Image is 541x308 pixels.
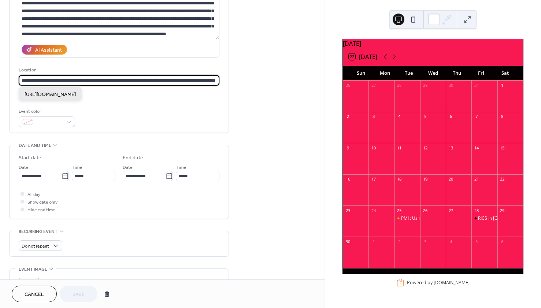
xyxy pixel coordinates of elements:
span: Time [72,164,82,171]
div: Tue [397,66,421,81]
div: Thu [445,66,469,81]
div: Powered by [407,280,470,286]
div: 27 [371,83,376,88]
div: 12 [422,145,428,151]
div: 6 [448,114,453,119]
div: AI Assistant [35,47,62,54]
span: Hide end time [27,206,55,214]
span: Show date only [27,198,58,206]
span: Date [123,164,133,171]
span: Date [19,164,29,171]
div: 14 [474,145,479,151]
div: 22 [500,177,505,182]
div: 16 [345,177,351,182]
div: 2 [345,114,351,119]
div: 30 [345,239,351,244]
div: 13 [448,145,453,151]
button: AI Assistant [22,45,67,55]
button: Cancel [12,286,57,302]
div: 5 [422,114,428,119]
div: 25 [397,208,402,213]
span: Do not repeat [22,242,49,251]
div: RICS in Birmingham: Using AI as your thought partner [471,215,497,222]
div: 7 [474,114,479,119]
div: Sun [349,66,373,81]
div: 19 [422,177,428,182]
div: Mon [373,66,397,81]
div: 1 [371,239,376,244]
span: All day [27,191,40,198]
div: 29 [422,83,428,88]
span: Event image [19,266,47,273]
div: 28 [474,208,479,213]
div: 17 [371,177,376,182]
div: 3 [371,114,376,119]
div: 30 [448,83,453,88]
div: 26 [345,83,351,88]
div: End date [123,154,143,162]
div: PMI : Using AI As your thought partner [401,215,479,222]
span: Date and time [19,142,51,149]
div: Event color [19,108,74,115]
div: 5 [474,239,479,244]
div: 1 [500,83,505,88]
div: ; [19,278,39,298]
span: Time [176,164,186,171]
div: 4 [397,114,402,119]
div: 9 [345,145,351,151]
div: 28 [397,83,402,88]
div: 20 [448,177,453,182]
span: Cancel [25,291,44,298]
div: 23 [345,208,351,213]
div: 18 [397,177,402,182]
div: 3 [422,239,428,244]
button: 22[DATE] [346,52,380,62]
div: Location [19,66,218,74]
div: Sat [493,66,517,81]
div: Start date [19,154,41,162]
a: [DOMAIN_NAME] [434,280,470,286]
div: 31 [474,83,479,88]
div: 2 [397,239,402,244]
span: [URL][DOMAIN_NAME] [25,91,76,99]
div: 27 [448,208,453,213]
div: 15 [500,145,505,151]
div: Fri [469,66,493,81]
div: 11 [397,145,402,151]
div: 26 [422,208,428,213]
div: 10 [371,145,376,151]
span: Recurring event [19,228,58,235]
div: [DATE] [343,39,523,48]
div: 4 [448,239,453,244]
div: Wed [421,66,445,81]
div: PMI : Using AI As your thought partner [394,215,420,222]
div: 29 [500,208,505,213]
div: 8 [500,114,505,119]
div: 24 [371,208,376,213]
div: 6 [500,239,505,244]
div: 21 [474,177,479,182]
